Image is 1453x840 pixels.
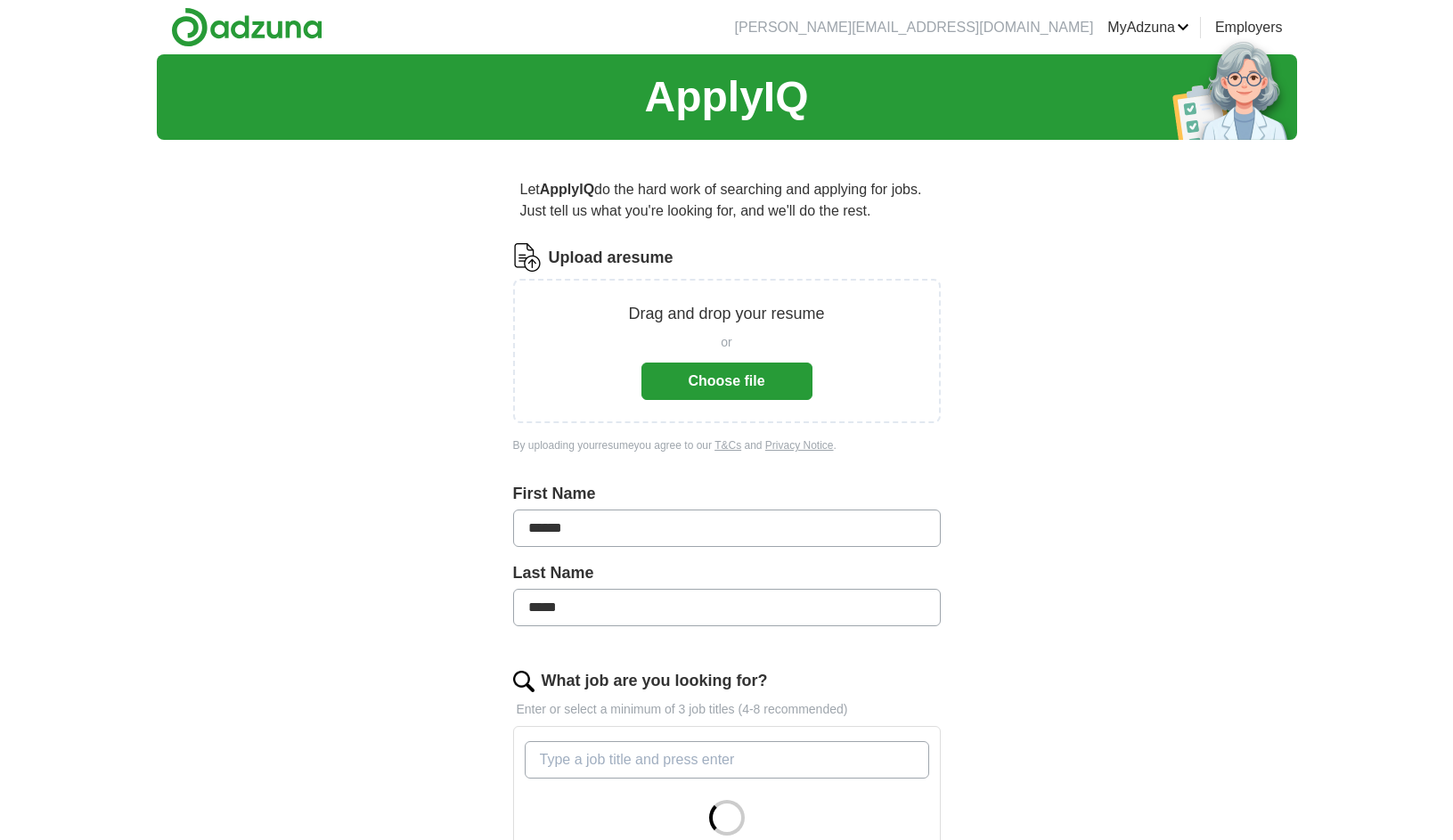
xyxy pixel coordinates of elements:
a: MyAdzuna [1107,17,1189,38]
label: What job are you looking for? [542,669,768,693]
span: or [721,333,731,352]
a: Employers [1215,17,1283,38]
label: Upload a resume [549,246,673,270]
label: First Name [513,482,941,506]
p: Let do the hard work of searching and applying for jobs. Just tell us what you're looking for, an... [513,172,941,229]
label: Last Name [513,561,941,585]
div: By uploading your resume you agree to our and . [513,437,941,453]
img: CV Icon [513,243,542,272]
h1: ApplyIQ [644,65,808,129]
a: T&Cs [714,439,741,452]
p: Drag and drop your resume [628,302,824,326]
img: search.png [513,671,535,692]
input: Type a job title and press enter [525,741,929,779]
button: Choose file [641,363,812,400]
strong: ApplyIQ [540,182,594,197]
p: Enter or select a minimum of 3 job titles (4-8 recommended) [513,700,941,719]
a: Privacy Notice [765,439,834,452]
img: Adzuna logo [171,7,322,47]
li: [PERSON_NAME][EMAIL_ADDRESS][DOMAIN_NAME] [735,17,1094,38]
